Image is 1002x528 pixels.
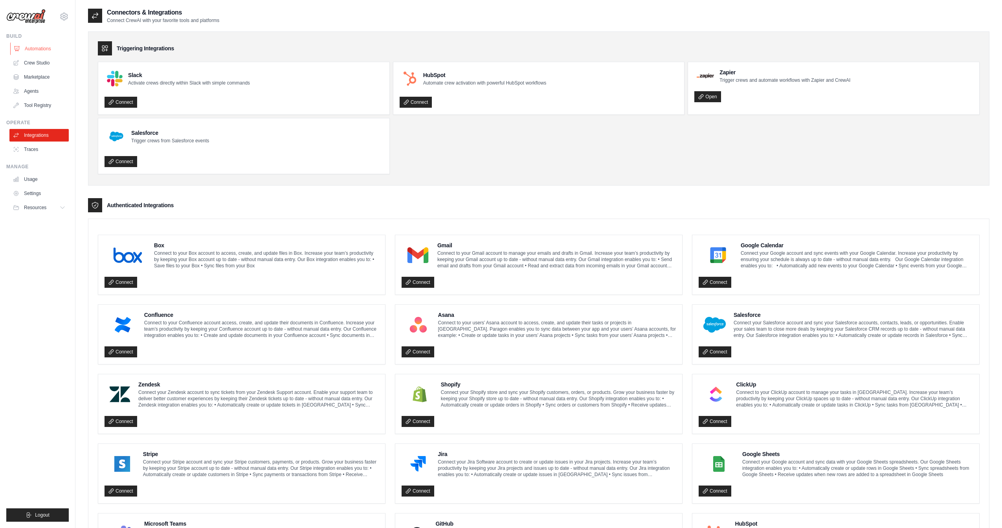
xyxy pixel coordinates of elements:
[107,201,174,209] h3: Authenticated Integrations
[697,74,714,78] img: Zapier Logo
[441,381,676,388] h4: Shopify
[741,250,973,269] p: Connect your Google account and sync events with your Google Calendar. Increase your productivity...
[107,8,219,17] h2: Connectors & Integrations
[701,247,735,263] img: Google Calendar Logo
[24,204,46,211] span: Resources
[402,346,434,357] a: Connect
[105,486,137,497] a: Connect
[138,389,379,408] p: Connect your Zendesk account to sync tickets from your Zendesk Support account. Enable your suppo...
[9,85,69,98] a: Agents
[736,381,973,388] h4: ClickUp
[736,389,973,408] p: Connect to your ClickUp account to manage your tasks in [GEOGRAPHIC_DATA]. Increase your team’s p...
[105,97,137,108] a: Connect
[734,320,973,339] p: Connect your Salesforce account and sync your Salesforce accounts, contacts, leads, or opportunit...
[138,381,379,388] h4: Zendesk
[6,508,69,522] button: Logout
[699,486,731,497] a: Connect
[423,80,546,86] p: Automate crew activation with powerful HubSpot workflows
[701,456,737,472] img: Google Sheets Logo
[107,386,133,402] img: Zendesk Logo
[6,164,69,170] div: Manage
[402,416,434,427] a: Connect
[107,456,138,472] img: Stripe Logo
[105,416,137,427] a: Connect
[9,71,69,83] a: Marketplace
[144,320,379,339] p: Connect to your Confluence account access, create, and update their documents in Confluence. Incr...
[9,99,69,112] a: Tool Registry
[105,156,137,167] a: Connect
[404,247,432,263] img: Gmail Logo
[107,247,149,263] img: Box Logo
[10,42,70,55] a: Automations
[742,450,973,458] h4: Google Sheets
[699,346,731,357] a: Connect
[9,143,69,156] a: Traces
[423,71,546,79] h4: HubSpot
[154,241,379,249] h4: Box
[143,459,379,478] p: Connect your Stripe account and sync your Stripe customers, payments, or products. Grow your busi...
[719,68,850,76] h4: Zapier
[107,317,139,333] img: Confluence Logo
[402,71,418,86] img: HubSpot Logo
[400,97,432,108] a: Connect
[131,138,209,144] p: Trigger crews from Salesforce events
[404,456,432,472] img: Jira Logo
[742,459,973,478] p: Connect your Google account and sync data with your Google Sheets spreadsheets. Our Google Sheets...
[701,317,728,333] img: Salesforce Logo
[9,173,69,186] a: Usage
[719,77,850,83] p: Trigger crews and automate workflows with Zapier and CrewAI
[6,33,69,39] div: Build
[144,520,379,528] h4: Microsoft Teams
[404,317,433,333] img: Asana Logo
[107,71,123,86] img: Slack Logo
[107,127,126,146] img: Salesforce Logo
[735,520,973,528] h4: HubSpot
[734,311,973,319] h4: Salesforce
[441,389,676,408] p: Connect your Shopify store and sync your Shopify customers, orders, or products. Grow your busine...
[699,416,731,427] a: Connect
[143,450,379,458] h4: Stripe
[404,386,435,402] img: Shopify Logo
[437,250,676,269] p: Connect to your Gmail account to manage your emails and drafts in Gmail. Increase your team’s pro...
[694,91,721,102] a: Open
[435,520,676,528] h4: GitHub
[741,241,973,249] h4: Google Calendar
[6,120,69,126] div: Operate
[438,450,676,458] h4: Jira
[144,311,379,319] h4: Confluence
[402,277,434,288] a: Connect
[402,486,434,497] a: Connect
[154,250,379,269] p: Connect to your Box account to access, create, and update files in Box. Increase your team’s prod...
[105,277,137,288] a: Connect
[131,129,209,137] h4: Salesforce
[437,241,676,249] h4: Gmail
[9,129,69,142] a: Integrations
[701,386,731,402] img: ClickUp Logo
[105,346,137,357] a: Connect
[438,459,676,478] p: Connect your Jira Software account to create or update issues in your Jira projects. Increase you...
[438,311,676,319] h4: Asana
[9,201,69,214] button: Resources
[107,17,219,24] p: Connect CrewAI with your favorite tools and platforms
[128,71,250,79] h4: Slack
[699,277,731,288] a: Connect
[438,320,676,339] p: Connect to your users’ Asana account to access, create, and update their tasks or projects in [GE...
[128,80,250,86] p: Activate crews directly within Slack with simple commands
[117,44,174,52] h3: Triggering Integrations
[9,57,69,69] a: Crew Studio
[6,9,46,24] img: Logo
[35,512,50,518] span: Logout
[9,187,69,200] a: Settings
